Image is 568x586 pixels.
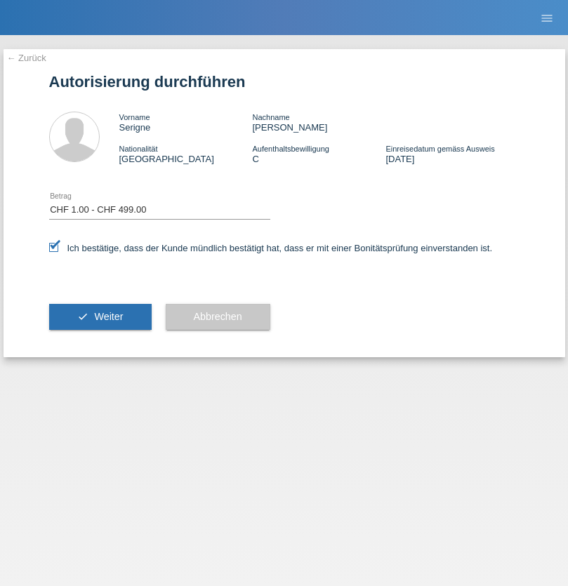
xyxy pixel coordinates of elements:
[540,11,554,25] i: menu
[94,311,123,322] span: Weiter
[119,145,158,153] span: Nationalität
[49,304,152,331] button: check Weiter
[252,143,385,164] div: C
[252,113,289,121] span: Nachname
[194,311,242,322] span: Abbrechen
[49,73,520,91] h1: Autorisierung durchführen
[166,304,270,331] button: Abbrechen
[119,112,253,133] div: Serigne
[119,113,150,121] span: Vorname
[7,53,46,63] a: ← Zurück
[49,243,493,253] label: Ich bestätige, dass der Kunde mündlich bestätigt hat, dass er mit einer Bonitätsprüfung einversta...
[385,145,494,153] span: Einreisedatum gemäss Ausweis
[77,311,88,322] i: check
[119,143,253,164] div: [GEOGRAPHIC_DATA]
[533,13,561,22] a: menu
[252,112,385,133] div: [PERSON_NAME]
[385,143,519,164] div: [DATE]
[252,145,329,153] span: Aufenthaltsbewilligung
